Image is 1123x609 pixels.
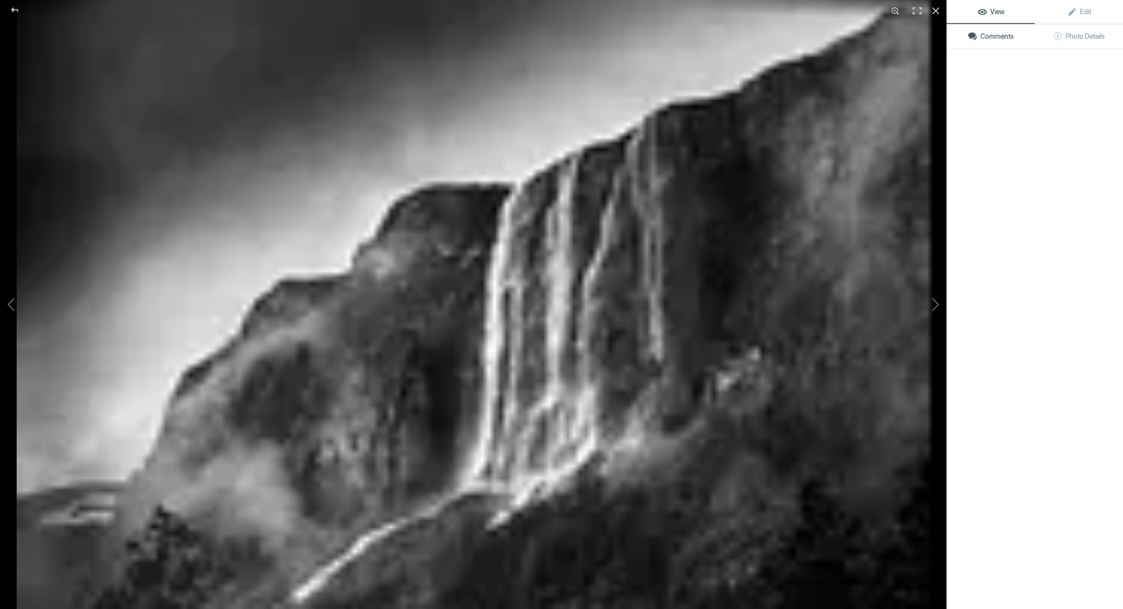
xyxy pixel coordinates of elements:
[968,32,1014,40] span: Comments
[1053,32,1105,40] span: Photo Details
[1035,25,1123,48] a: Photo Details
[873,195,947,414] button: Next (arrow right)
[947,25,1035,48] a: Comments
[977,8,1004,16] span: View
[1067,8,1091,16] span: Edit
